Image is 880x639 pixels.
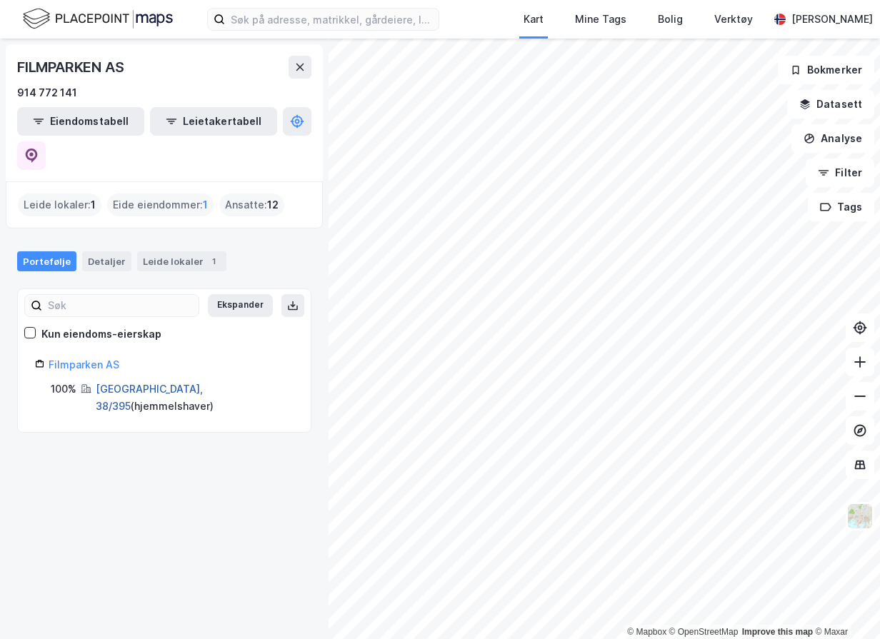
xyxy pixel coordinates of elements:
[96,381,294,415] div: ( hjemmelshaver )
[42,295,199,316] input: Søk
[96,383,203,412] a: [GEOGRAPHIC_DATA], 38/395
[137,251,226,271] div: Leide lokaler
[23,6,173,31] img: logo.f888ab2527a4732fd821a326f86c7f29.svg
[714,11,753,28] div: Verktøy
[846,503,874,530] img: Z
[51,381,76,398] div: 100%
[627,627,666,637] a: Mapbox
[267,196,279,213] span: 12
[778,56,874,84] button: Bokmerker
[791,11,873,28] div: [PERSON_NAME]
[787,90,874,119] button: Datasett
[203,196,208,213] span: 1
[791,124,874,153] button: Analyse
[809,570,880,639] iframe: Chat Widget
[82,251,131,271] div: Detaljer
[742,627,813,637] a: Improve this map
[107,193,214,216] div: Eide eiendommer :
[17,56,126,79] div: FILMPARKEN AS
[17,84,77,101] div: 914 772 141
[225,9,439,30] input: Søk på adresse, matrikkel, gårdeiere, leietakere eller personer
[17,107,144,136] button: Eiendomstabell
[41,326,161,343] div: Kun eiendoms-eierskap
[206,254,221,268] div: 1
[17,251,76,271] div: Portefølje
[575,11,626,28] div: Mine Tags
[150,107,277,136] button: Leietakertabell
[658,11,683,28] div: Bolig
[18,193,101,216] div: Leide lokaler :
[806,159,874,187] button: Filter
[49,358,119,371] a: Filmparken AS
[808,193,874,221] button: Tags
[91,196,96,213] span: 1
[524,11,544,28] div: Kart
[208,294,273,317] button: Ekspander
[669,627,739,637] a: OpenStreetMap
[219,193,284,216] div: Ansatte :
